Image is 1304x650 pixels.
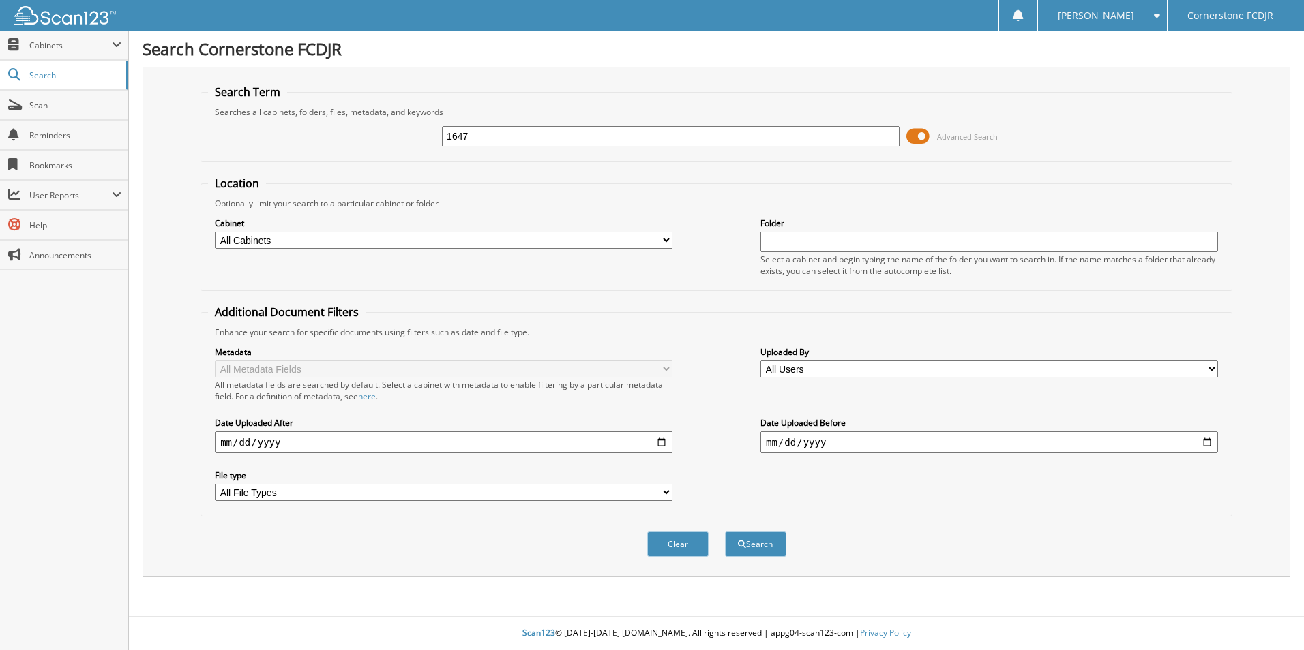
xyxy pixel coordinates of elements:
[129,617,1304,650] div: © [DATE]-[DATE] [DOMAIN_NAME]. All rights reserved | appg04-scan123-com |
[215,469,672,481] label: File type
[29,69,119,81] span: Search
[1187,12,1273,20] span: Cornerstone FCDJR
[215,217,672,229] label: Cabinet
[29,129,121,141] span: Reminders
[29,249,121,261] span: Announcements
[215,346,672,358] label: Metadata
[29,159,121,171] span: Bookmarks
[29,189,112,201] span: User Reports
[215,431,672,453] input: start
[647,531,709,557] button: Clear
[760,346,1218,358] label: Uploaded By
[522,627,555,638] span: Scan123
[29,219,121,231] span: Help
[208,106,1225,118] div: Searches all cabinets, folders, files, metadata, and keywords
[208,198,1225,209] div: Optionally limit your search to a particular cabinet or folder
[937,131,998,142] span: Advanced Search
[208,176,266,191] legend: Location
[760,253,1218,277] div: Select a cabinet and begin typing the name of the folder you want to search in. If the name match...
[358,390,376,402] a: here
[14,6,116,25] img: scan123-logo-white.svg
[208,305,366,320] legend: Additional Document Filters
[215,379,672,402] div: All metadata fields are searched by default. Select a cabinet with metadata to enable filtering b...
[760,217,1218,229] label: Folder
[208,326,1225,338] div: Enhance your search for specific documents using filters such as date and file type.
[760,417,1218,429] label: Date Uploaded Before
[208,84,287,99] legend: Search Term
[860,627,911,638] a: Privacy Policy
[215,417,672,429] label: Date Uploaded After
[1058,12,1134,20] span: [PERSON_NAME]
[1236,585,1304,650] iframe: Chat Widget
[760,431,1218,453] input: end
[143,37,1290,60] h1: Search Cornerstone FCDJR
[29,99,121,111] span: Scan
[29,40,112,51] span: Cabinets
[725,531,786,557] button: Search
